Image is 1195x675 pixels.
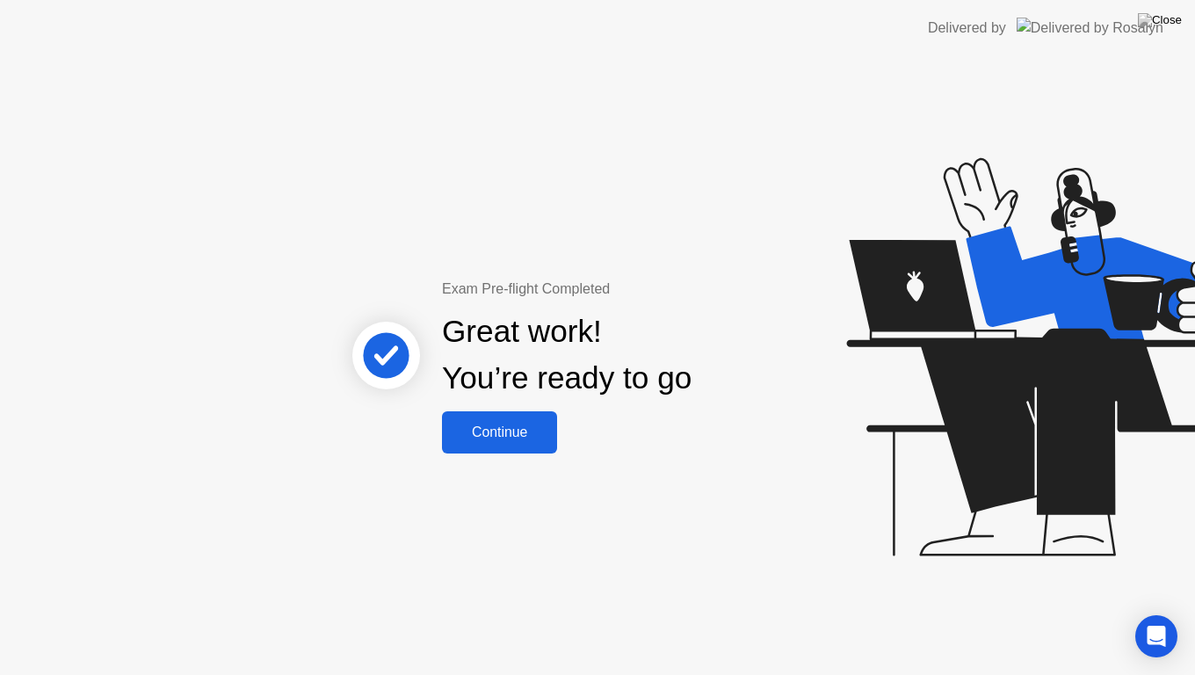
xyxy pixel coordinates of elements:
[442,279,805,300] div: Exam Pre-flight Completed
[1138,13,1182,27] img: Close
[442,308,692,402] div: Great work! You’re ready to go
[1017,18,1163,38] img: Delivered by Rosalyn
[442,411,557,454] button: Continue
[447,425,552,440] div: Continue
[1135,615,1177,657] div: Open Intercom Messenger
[928,18,1006,39] div: Delivered by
